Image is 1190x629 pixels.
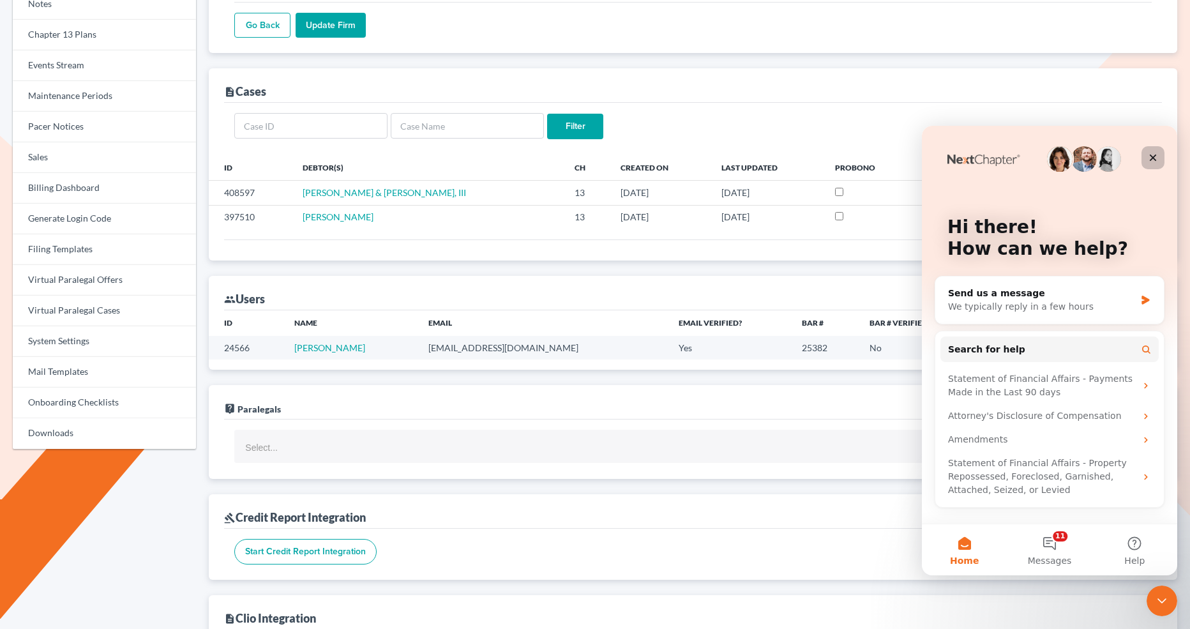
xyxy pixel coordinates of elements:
[547,114,603,139] input: Filter
[792,310,859,336] th: Bar #
[224,84,266,99] div: Cases
[610,155,711,180] th: Created On
[292,155,564,180] th: Debtor(s)
[610,205,711,229] td: [DATE]
[668,336,792,360] td: Yes
[224,86,236,98] i: description
[209,205,292,229] td: 397510
[224,512,236,524] i: gavel
[859,310,979,336] th: Bar # Verified?
[668,310,792,336] th: Email Verified?
[303,187,466,198] a: [PERSON_NAME] & [PERSON_NAME], III
[13,204,196,234] a: Generate Login Code
[13,50,196,81] a: Events Stream
[224,294,236,305] i: group
[564,205,611,229] td: 13
[209,310,284,336] th: ID
[234,539,377,565] input: Start Credit Report Integration
[234,113,388,139] input: Case ID
[13,81,196,112] a: Maintenance Periods
[13,357,196,388] a: Mail Templates
[237,404,281,414] span: Paralegals
[711,205,825,229] td: [DATE]
[13,173,196,204] a: Billing Dashboard
[296,13,366,38] input: Update Firm
[234,13,290,38] a: Go Back
[564,181,611,205] td: 13
[224,613,236,625] i: description
[13,265,196,296] a: Virtual Paralegal Offers
[224,610,316,626] div: Clio Integration
[859,336,979,360] td: No
[224,291,265,307] div: Users
[13,20,196,50] a: Chapter 13 Plans
[792,336,859,360] td: 25382
[284,310,418,336] th: Name
[391,113,544,139] input: Case Name
[209,336,284,360] td: 24566
[294,342,365,353] a: [PERSON_NAME]
[13,326,196,357] a: System Settings
[224,403,236,414] i: live_help
[209,155,292,180] th: ID
[711,155,825,180] th: Last Updated
[13,142,196,173] a: Sales
[610,181,711,205] td: [DATE]
[13,418,196,449] a: Downloads
[915,155,996,180] th: CR Reset
[13,296,196,326] a: Virtual Paralegal Cases
[418,336,668,360] td: [EMAIL_ADDRESS][DOMAIN_NAME]
[303,211,373,222] a: [PERSON_NAME]
[224,510,366,525] div: Credit Report Integration
[711,181,825,205] td: [DATE]
[922,126,1177,575] iframe: Intercom live chat
[209,181,292,205] td: 408597
[13,234,196,265] a: Filing Templates
[13,112,196,142] a: Pacer Notices
[1147,586,1177,616] iframe: Intercom live chat
[564,155,611,180] th: Ch
[825,155,915,180] th: ProBono
[418,310,668,336] th: Email
[13,388,196,418] a: Onboarding Checklists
